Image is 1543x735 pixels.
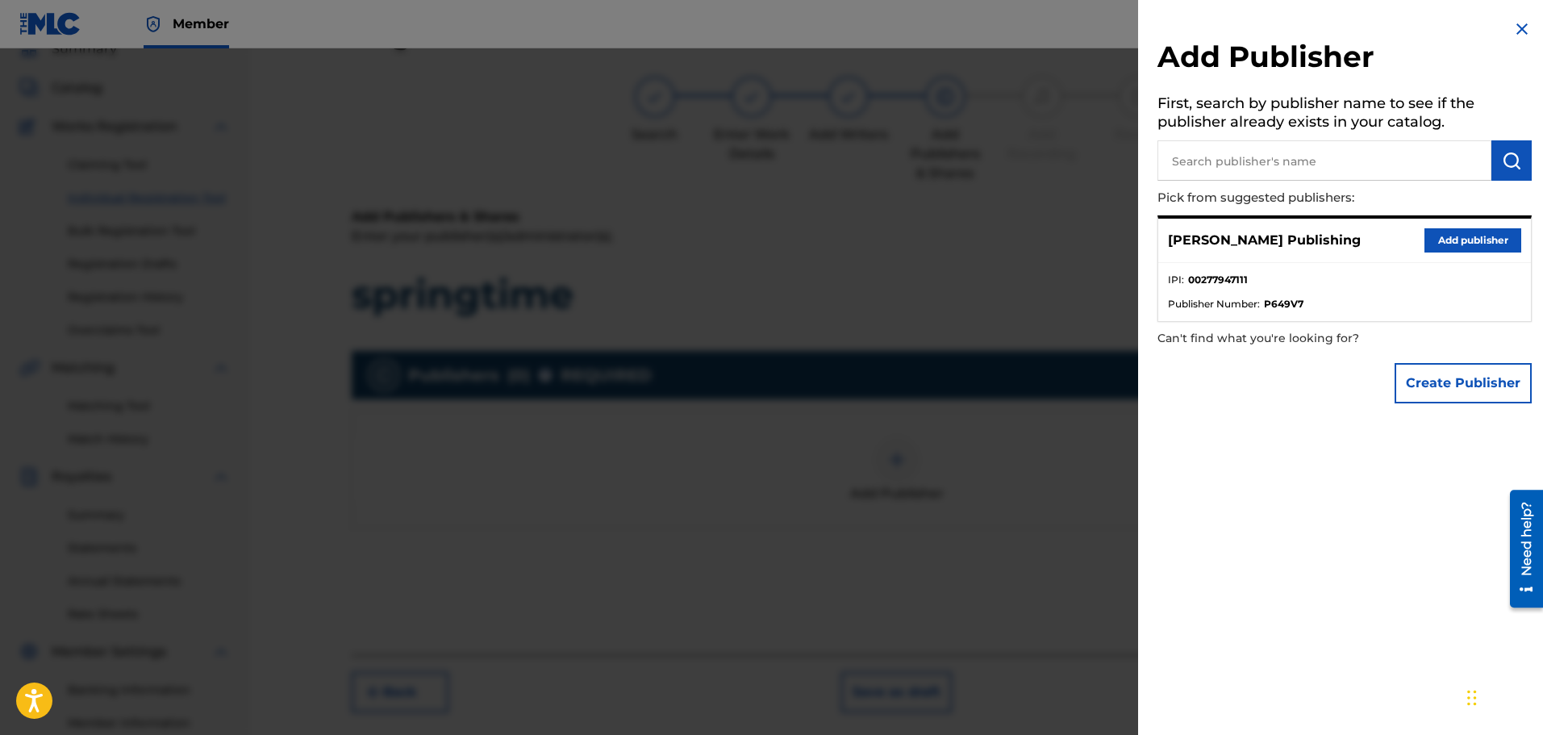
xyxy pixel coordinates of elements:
iframe: Chat Widget [1462,658,1543,735]
iframe: Resource Center [1498,483,1543,613]
strong: 00277947111 [1188,273,1248,287]
img: Top Rightsholder [144,15,163,34]
span: Member [173,15,229,33]
div: Drag [1467,674,1477,722]
p: Pick from suggested publishers: [1157,181,1440,215]
span: Publisher Number : [1168,297,1260,311]
img: MLC Logo [19,12,81,35]
h2: Add Publisher [1157,39,1532,80]
img: Search Works [1502,151,1521,170]
strong: P649V7 [1264,297,1303,311]
button: Create Publisher [1395,363,1532,403]
h5: First, search by publisher name to see if the publisher already exists in your catalog. [1157,90,1532,140]
button: Add publisher [1424,228,1521,253]
p: [PERSON_NAME] Publishing [1168,231,1361,250]
p: Can't find what you're looking for? [1157,322,1440,355]
span: IPI : [1168,273,1184,287]
input: Search publisher's name [1157,140,1491,181]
